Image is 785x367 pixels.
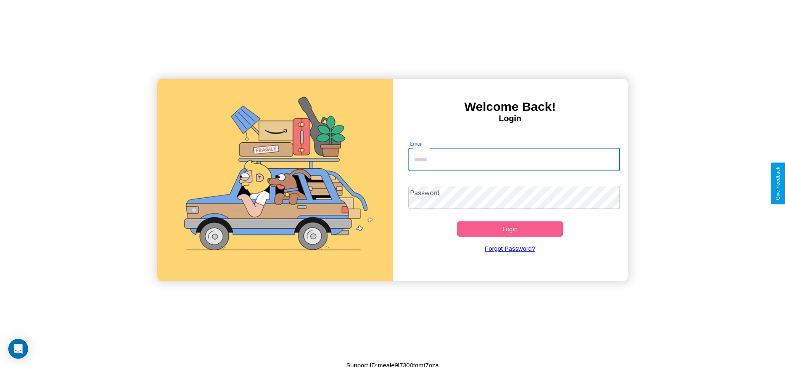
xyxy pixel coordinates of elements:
a: Forgot Password? [404,237,616,260]
div: Give Feedback [775,167,781,200]
label: Email [410,140,423,147]
img: gif [157,79,392,281]
h3: Welcome Back! [393,100,628,114]
h4: Login [393,114,628,123]
div: Open Intercom Messenger [8,339,28,359]
button: Login [457,221,563,237]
